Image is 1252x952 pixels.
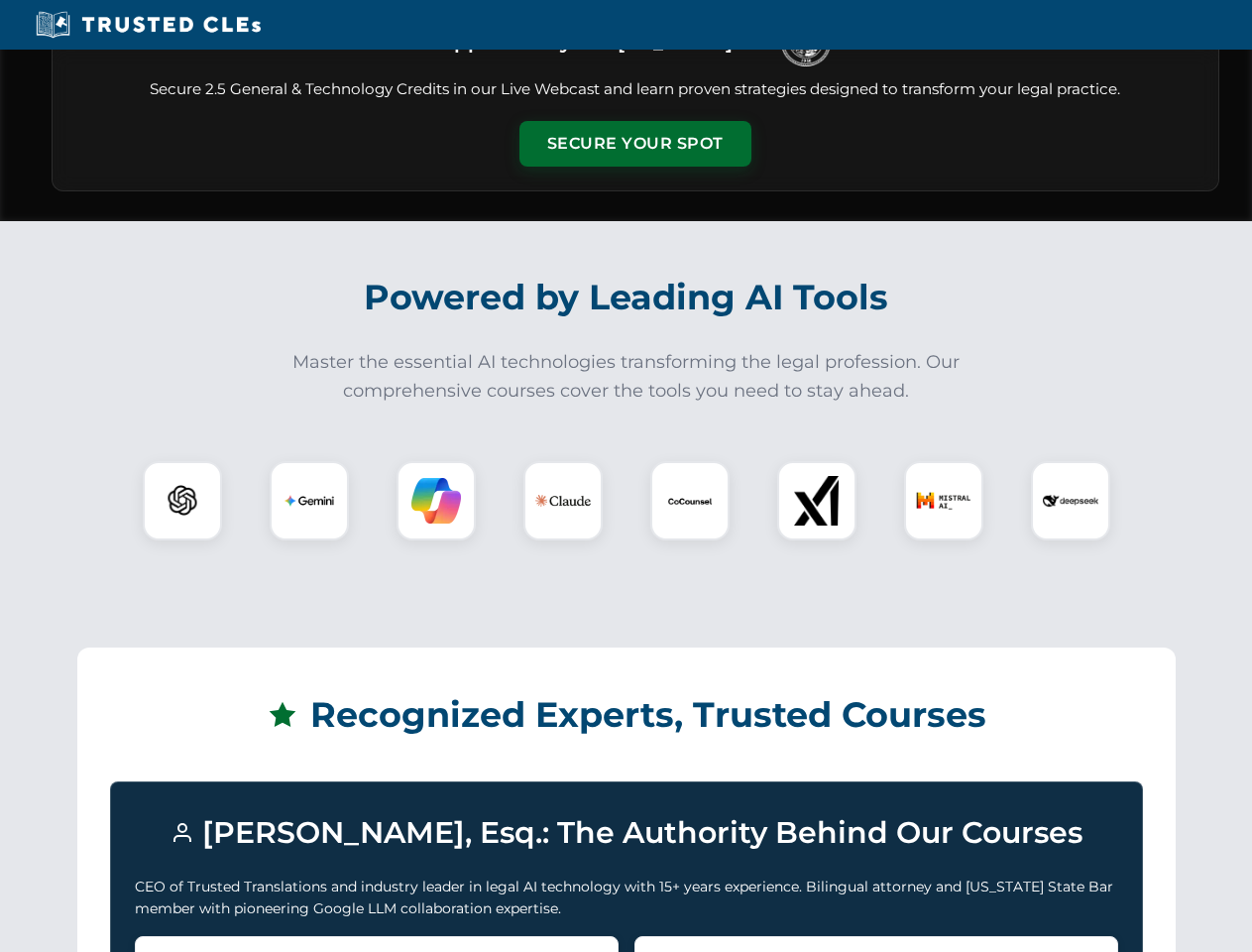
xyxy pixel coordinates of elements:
[411,476,461,526] img: Copilot Logo
[397,461,476,540] div: Copilot
[777,461,856,540] div: xAI
[650,461,730,540] div: CoCounsel
[143,461,222,540] div: ChatGPT
[792,476,842,526] img: xAI Logo
[535,473,591,529] img: Claude Logo
[519,121,751,167] button: Secure Your Spot
[1031,461,1110,540] div: DeepSeek
[904,461,983,540] div: Mistral AI
[665,476,715,526] img: CoCounsel Logo
[77,263,1176,332] h2: Powered by Leading AI Tools
[76,78,1195,101] p: Secure 2.5 General & Technology Credits in our Live Webcast and learn proven strategies designed ...
[1043,473,1098,529] img: DeepSeek Logo
[270,461,349,540] div: Gemini
[285,476,334,526] img: Gemini Logo
[110,680,1143,750] h2: Recognized Experts, Trusted Courses
[135,806,1118,860] h3: [PERSON_NAME], Esq.: The Authority Behind Our Courses
[916,473,971,529] img: Mistral AI Logo
[154,472,211,530] img: ChatGPT Logo
[30,10,267,40] img: Trusted CLEs
[523,461,603,540] div: Claude
[135,876,1118,920] p: CEO of Trusted Translations and industry leader in legal AI technology with 15+ years experience....
[280,348,973,406] p: Master the essential AI technologies transforming the legal profession. Our comprehensive courses...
